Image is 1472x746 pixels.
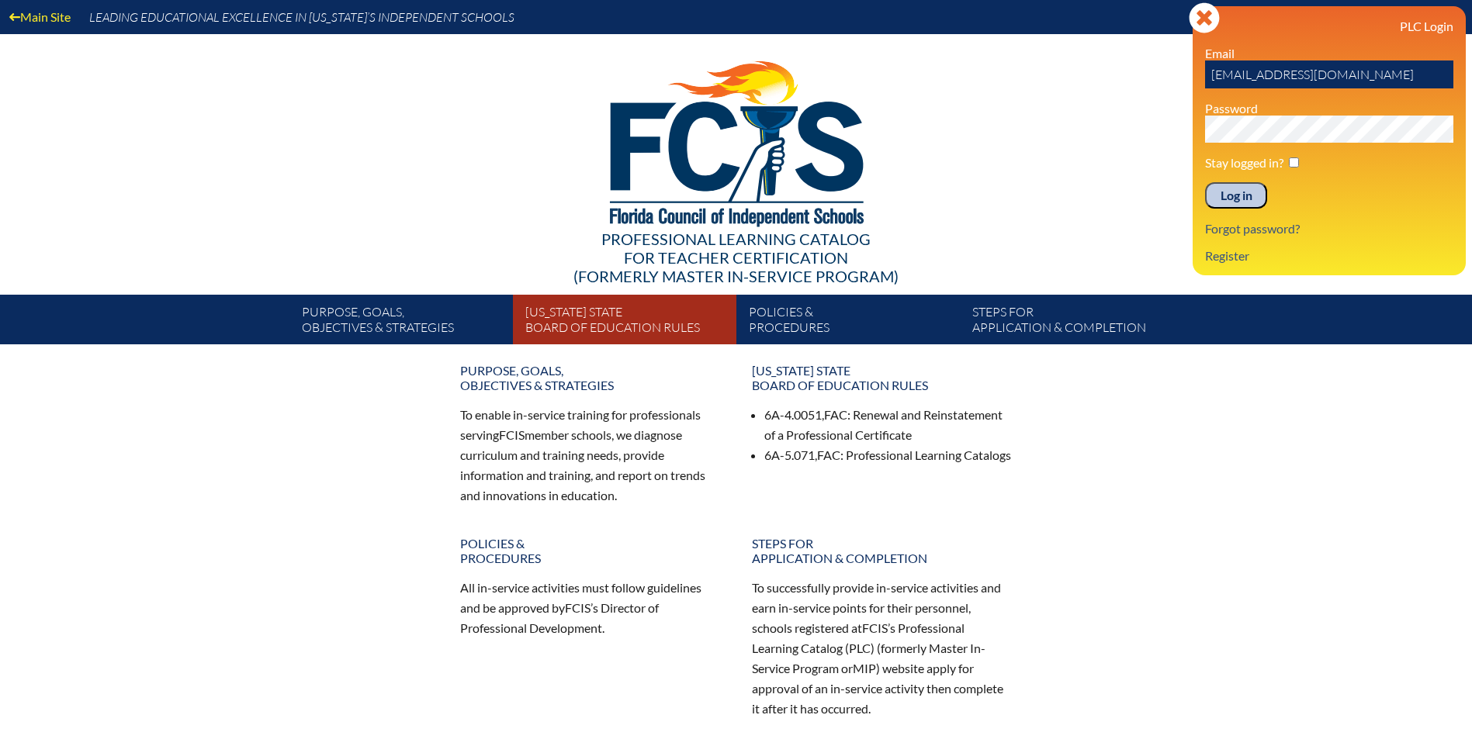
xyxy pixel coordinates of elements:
[1205,101,1258,116] label: Password
[1205,155,1283,170] label: Stay logged in?
[1189,2,1220,33] svg: Close
[296,301,519,344] a: Purpose, goals,objectives & strategies
[624,248,848,267] span: for Teacher Certification
[743,301,966,344] a: Policies &Procedures
[565,600,591,615] span: FCIS
[849,641,871,655] span: PLC
[966,301,1190,344] a: Steps forapplication & completion
[1205,182,1267,209] input: Log in
[451,530,730,572] a: Policies &Procedures
[862,620,888,635] span: FCIS
[824,407,847,422] span: FAC
[1205,19,1453,33] h3: PLC Login
[1199,218,1306,239] a: Forgot password?
[743,357,1022,399] a: [US_STATE] StateBoard of Education rules
[743,530,1022,572] a: Steps forapplication & completion
[1199,245,1256,266] a: Register
[817,447,840,462] span: FAC
[460,578,721,638] p: All in-service activities must follow guidelines and be approved by ’s Director of Professional D...
[1205,46,1235,60] label: Email
[519,301,743,344] a: [US_STATE] StateBoard of Education rules
[451,357,730,399] a: Purpose, goals,objectives & strategies
[3,6,77,27] a: Main Site
[764,405,1013,445] li: 6A-4.0051, : Renewal and Reinstatement of a Professional Certificate
[764,445,1013,465] li: 6A-5.071, : Professional Learning Catalogs
[752,578,1013,718] p: To successfully provide in-service activities and earn in-service points for their personnel, sch...
[499,427,525,442] span: FCIS
[853,661,876,675] span: MIP
[460,405,721,505] p: To enable in-service training for professionals serving member schools, we diagnose curriculum an...
[576,34,896,246] img: FCISlogo221.eps
[289,230,1183,285] div: Professional Learning Catalog (formerly Master In-service Program)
